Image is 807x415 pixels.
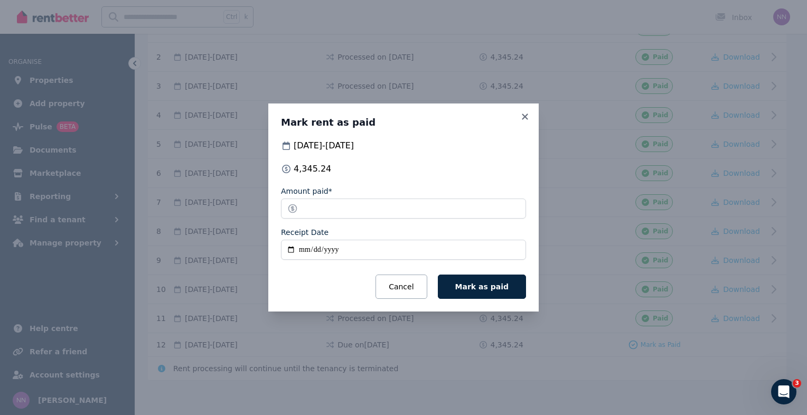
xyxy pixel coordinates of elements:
[771,379,796,404] iframe: Intercom live chat
[281,227,329,238] label: Receipt Date
[455,282,509,291] span: Mark as paid
[294,163,331,175] span: 4,345.24
[281,186,332,196] label: Amount paid*
[438,275,526,299] button: Mark as paid
[793,379,801,388] span: 3
[281,116,526,129] h3: Mark rent as paid
[376,275,427,299] button: Cancel
[294,139,354,152] span: [DATE] - [DATE]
